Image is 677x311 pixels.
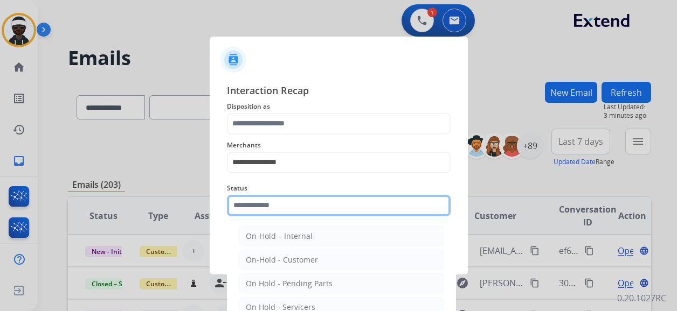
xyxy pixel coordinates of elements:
span: Status [227,182,451,195]
span: Merchants [227,139,451,152]
span: Disposition as [227,100,451,113]
div: On-Hold – Internal [246,231,313,242]
img: contactIcon [220,47,246,73]
p: 0.20.1027RC [617,292,666,305]
div: On Hold - Pending Parts [246,278,333,289]
span: Interaction Recap [227,83,451,100]
div: On-Hold - Customer [246,255,318,265]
